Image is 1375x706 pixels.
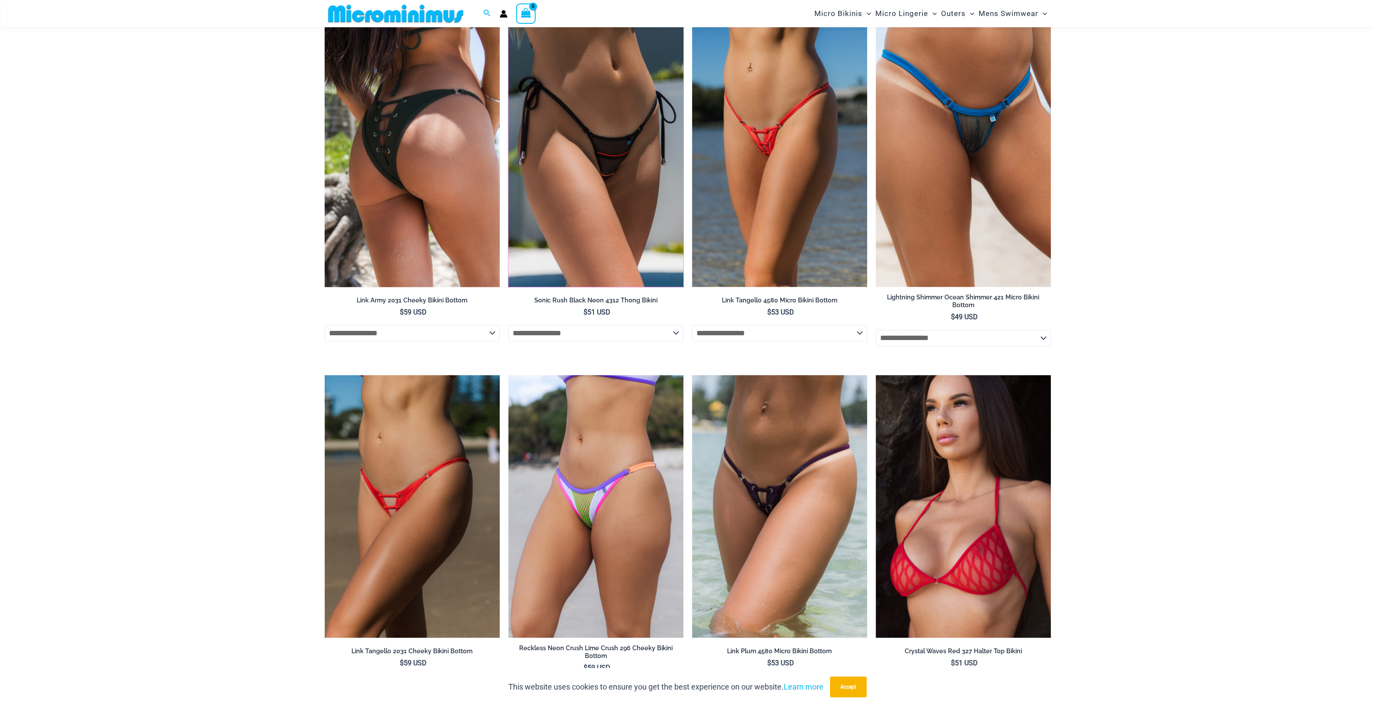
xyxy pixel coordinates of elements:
a: Link Army 2031 Cheeky 01Link Army 2031 Cheeky 02Link Army 2031 Cheeky 02 [325,24,500,287]
span: Menu Toggle [862,3,871,25]
bdi: 59 USD [584,664,610,672]
a: Mens SwimwearMenu ToggleMenu Toggle [976,3,1049,25]
img: Sonic Rush Black Neon 4312 Thong Bikini 01 [508,24,683,287]
span: $ [951,659,955,667]
a: View Shopping Cart, empty [516,3,536,23]
a: Link Plum 4580 Micro 01Link Plum 4580 Micro 02Link Plum 4580 Micro 02 [692,375,867,638]
span: Menu Toggle [928,3,937,25]
a: Link Tangello 4580 Micro Bikini Bottom [692,296,867,308]
bdi: 49 USD [951,313,978,321]
a: Link Tangello 2031 Cheeky 01Link Tangello 2031 Cheeky 02Link Tangello 2031 Cheeky 02 [325,375,500,638]
img: Link Tangello 2031 Cheeky 01 [325,375,500,638]
h2: Link Plum 4580 Micro Bikini Bottom [692,647,867,655]
span: $ [400,659,404,667]
bdi: 51 USD [584,308,610,316]
bdi: 53 USD [767,659,794,667]
button: Accept [830,677,867,697]
span: $ [767,659,771,667]
bdi: 53 USD [767,308,794,316]
img: MM SHOP LOGO FLAT [325,4,467,23]
a: Reckless Neon Crush Lime Crush 296 Cheeky Bottom 02Reckless Neon Crush Lime Crush 296 Cheeky Bott... [508,375,683,638]
a: Sonic Rush Black Neon 4312 Thong Bikini 01Sonic Rush Black Neon 4312 Thong Bikini 02Sonic Rush Bl... [508,24,683,287]
img: Lightning Shimmer Ocean Shimmer 421 Micro 01 [876,24,1051,287]
h2: Sonic Rush Black Neon 4312 Thong Bikini [508,296,683,305]
nav: Site Navigation [811,1,1051,26]
h2: Crystal Waves Red 327 Halter Top Bikini [876,647,1051,655]
h2: Link Army 2031 Cheeky Bikini Bottom [325,296,500,305]
a: Crystal Waves Red 327 Halter Top Bikini [876,647,1051,658]
img: Link Plum 4580 Micro 01 [692,375,867,638]
span: Menu Toggle [1038,3,1047,25]
bdi: 59 USD [400,659,427,667]
a: Link Army 2031 Cheeky Bikini Bottom [325,296,500,308]
img: Crystal Waves 327 Halter Top 01 [876,375,1051,638]
span: Menu Toggle [966,3,974,25]
span: $ [767,308,771,316]
img: Reckless Neon Crush Lime Crush 296 Cheeky Bottom 02 [508,375,683,638]
a: Lightning Shimmer Ocean Shimmer 421 Micro 01Lightning Shimmer Ocean Shimmer 421 Micro 02Lightning... [876,24,1051,287]
h2: Link Tangello 4580 Micro Bikini Bottom [692,296,867,305]
span: $ [951,313,955,321]
a: Link Tangello 2031 Cheeky Bikini Bottom [325,647,500,658]
span: Micro Bikinis [814,3,862,25]
span: $ [400,308,404,316]
span: $ [584,664,587,672]
a: Reckless Neon Crush Lime Crush 296 Cheeky Bikini Bottom [508,644,683,664]
bdi: 51 USD [951,659,978,667]
span: Mens Swimwear [979,3,1038,25]
h2: Lightning Shimmer Ocean Shimmer 421 Micro Bikini Bottom [876,293,1051,309]
a: OutersMenu ToggleMenu Toggle [939,3,976,25]
a: Lightning Shimmer Ocean Shimmer 421 Micro Bikini Bottom [876,293,1051,313]
a: Micro LingerieMenu ToggleMenu Toggle [873,3,939,25]
a: Link Tangello 4580 Micro 01Link Tangello 4580 Micro 02Link Tangello 4580 Micro 02 [692,24,867,287]
span: Micro Lingerie [875,3,928,25]
a: Account icon link [500,10,507,18]
h2: Link Tangello 2031 Cheeky Bikini Bottom [325,647,500,655]
a: Sonic Rush Black Neon 4312 Thong Bikini [508,296,683,308]
bdi: 59 USD [400,308,427,316]
a: Crystal Waves 327 Halter Top 01Crystal Waves 327 Halter Top 4149 Thong 01Crystal Waves 327 Halter... [876,375,1051,638]
span: Outers [941,3,966,25]
p: This website uses cookies to ensure you get the best experience on our website. [508,680,823,693]
h2: Reckless Neon Crush Lime Crush 296 Cheeky Bikini Bottom [508,644,683,660]
img: Link Tangello 4580 Micro 01 [692,24,867,287]
span: $ [584,308,587,316]
a: Link Plum 4580 Micro Bikini Bottom [692,647,867,658]
a: Search icon link [483,8,491,19]
a: Micro BikinisMenu ToggleMenu Toggle [812,3,873,25]
a: Learn more [784,682,823,691]
img: Link Army 2031 Cheeky 02 [325,24,500,287]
